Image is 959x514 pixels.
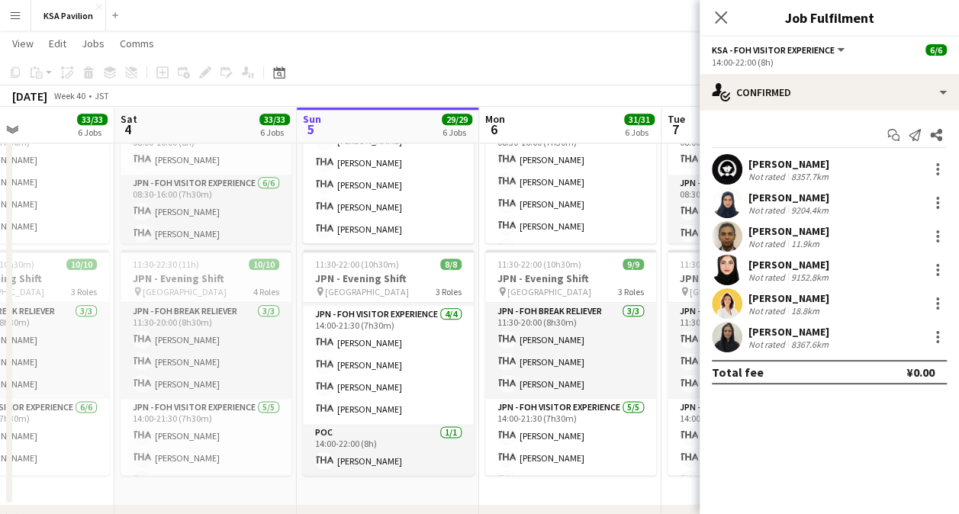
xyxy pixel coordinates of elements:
[303,271,474,285] h3: JPN - Evening Shift
[143,286,227,297] span: [GEOGRAPHIC_DATA]
[120,37,154,50] span: Comms
[748,191,832,204] div: [PERSON_NAME]
[624,114,655,125] span: 31/31
[788,204,832,216] div: 9204.4km
[6,34,40,53] a: View
[303,306,474,424] app-card-role: JPN - FOH Visitor Experience4/414:00-21:30 (7h30m)[PERSON_NAME][PERSON_NAME][PERSON_NAME][PERSON_...
[485,123,656,263] app-card-role: JPN - FOH Visitor Experience5/508:30-16:00 (7h30m)[PERSON_NAME][PERSON_NAME][PERSON_NAME][PERSON_...
[76,34,111,53] a: Jobs
[259,114,290,125] span: 33/33
[712,44,835,56] span: KSA - FOH Visitor Experience
[118,120,137,138] span: 4
[121,271,291,285] h3: JPN - Evening Shift
[712,56,947,68] div: 14:00-22:00 (8h)
[50,90,88,101] span: Week 40
[43,34,72,53] a: Edit
[668,112,685,126] span: Tue
[121,123,291,175] app-card-role: JPN - FOH Supervisor1/108:00-16:00 (8h)[PERSON_NAME]
[748,291,829,305] div: [PERSON_NAME]
[71,286,97,297] span: 3 Roles
[66,259,97,270] span: 10/10
[668,123,838,175] app-card-role: POC1/108:00-16:00 (8h)[PERSON_NAME]
[788,305,822,316] div: 18.8km
[788,171,832,182] div: 8357.7km
[618,286,644,297] span: 3 Roles
[303,249,474,475] app-job-card: 11:30-22:00 (10h30m)8/8JPN - Evening Shift [GEOGRAPHIC_DATA]3 Roles[PERSON_NAME][PERSON_NAME][PER...
[668,175,838,315] app-card-role: JPN - FOH Visitor Experience5/508:30-16:00 (7h30m)[PERSON_NAME][PERSON_NAME]
[49,37,66,50] span: Edit
[507,286,591,297] span: [GEOGRAPHIC_DATA]
[440,259,462,270] span: 8/8
[31,1,106,31] button: KSA Pavilion
[700,8,959,27] h3: Job Fulfilment
[303,112,321,126] span: Sun
[665,120,685,138] span: 7
[748,204,788,216] div: Not rated
[485,249,656,475] app-job-card: 11:30-22:00 (10h30m)9/9JPN - Evening Shift [GEOGRAPHIC_DATA]3 RolesJPN - FOH Break Reliever3/311:...
[121,249,291,475] app-job-card: 11:30-22:30 (11h)10/10JPN - Evening Shift [GEOGRAPHIC_DATA]4 RolesJPN - FOH Break Reliever3/311:3...
[301,120,321,138] span: 5
[12,37,34,50] span: View
[748,157,832,171] div: [PERSON_NAME]
[442,114,472,125] span: 29/29
[748,224,829,238] div: [PERSON_NAME]
[668,271,838,285] h3: JPN - Evening Shift
[748,271,788,283] div: Not rated
[788,238,822,249] div: 11.9km
[77,114,108,125] span: 33/33
[625,127,654,138] div: 6 Jobs
[121,303,291,399] app-card-role: JPN - FOH Break Reliever3/311:30-20:00 (8h30m)[PERSON_NAME][PERSON_NAME][PERSON_NAME]
[668,249,838,475] app-job-card: 11:30-22:00 (10h30m)10/10JPN - Evening Shift [GEOGRAPHIC_DATA]4 RolesJPN - FOH Break Reliever3/31...
[748,325,832,339] div: [PERSON_NAME]
[249,259,279,270] span: 10/10
[623,259,644,270] span: 9/9
[485,303,656,399] app-card-role: JPN - FOH Break Reliever3/311:30-20:00 (8h30m)[PERSON_NAME][PERSON_NAME][PERSON_NAME]
[483,120,505,138] span: 6
[668,303,838,399] app-card-role: JPN - FOH Break Reliever3/311:30-20:00 (8h30m)[PERSON_NAME][PERSON_NAME][PERSON_NAME]
[925,44,947,56] span: 6/6
[303,424,474,476] app-card-role: POC1/114:00-22:00 (8h)[PERSON_NAME]
[748,171,788,182] div: Not rated
[748,238,788,249] div: Not rated
[82,37,105,50] span: Jobs
[114,34,160,53] a: Comms
[260,127,289,138] div: 6 Jobs
[436,286,462,297] span: 3 Roles
[78,127,107,138] div: 6 Jobs
[712,44,847,56] button: KSA - FOH Visitor Experience
[485,271,656,285] h3: JPN - Evening Shift
[485,112,505,126] span: Mon
[315,259,399,270] span: 11:30-22:00 (10h30m)
[748,258,832,271] div: [PERSON_NAME]
[442,127,471,138] div: 6 Jobs
[680,259,764,270] span: 11:30-22:00 (10h30m)
[133,259,199,270] span: 11:30-22:30 (11h)
[303,104,474,244] app-card-role: JPN - FOH Visitor Experience5/508:30-16:00 (7h30m)[PERSON_NAME][PERSON_NAME][PERSON_NAME][PERSON_...
[748,339,788,350] div: Not rated
[497,259,581,270] span: 11:30-22:00 (10h30m)
[253,286,279,297] span: 4 Roles
[700,74,959,111] div: Confirmed
[121,175,291,337] app-card-role: JPN - FOH Visitor Experience6/608:30-16:00 (7h30m)[PERSON_NAME][PERSON_NAME]
[748,305,788,316] div: Not rated
[690,286,774,297] span: [GEOGRAPHIC_DATA]
[712,365,764,380] div: Total fee
[788,271,832,283] div: 9152.8km
[906,365,935,380] div: ¥0.00
[95,90,109,101] div: JST
[121,112,137,126] span: Sat
[12,88,47,104] div: [DATE]
[788,339,832,350] div: 8367.6km
[325,286,409,297] span: [GEOGRAPHIC_DATA]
